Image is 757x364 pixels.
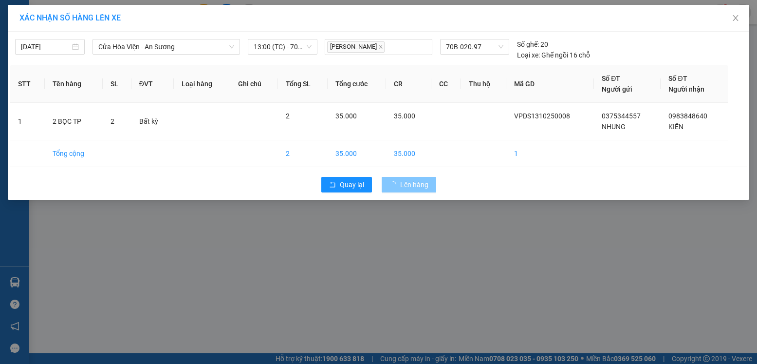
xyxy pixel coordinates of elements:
[77,43,119,49] span: Hotline: 19001152
[602,85,632,93] span: Người gửi
[45,65,103,103] th: Tên hàng
[3,71,59,77] span: In ngày:
[446,39,503,54] span: 70B-020.97
[278,65,328,103] th: Tổng SL
[26,53,119,60] span: -----------------------------------------
[732,14,739,22] span: close
[340,179,364,190] span: Quay lại
[517,39,539,50] span: Số ghế:
[174,65,230,103] th: Loại hàng
[328,65,386,103] th: Tổng cước
[328,140,386,167] td: 35.000
[602,112,641,120] span: 0375344557
[394,112,415,120] span: 35.000
[602,75,620,82] span: Số ĐT
[668,85,704,93] span: Người nhận
[321,177,372,192] button: rollbackQuay lại
[327,41,385,53] span: [PERSON_NAME]
[668,123,683,131] span: KIÊN
[461,65,506,103] th: Thu hộ
[131,103,174,140] td: Bất kỳ
[506,65,594,103] th: Mã GD
[45,140,103,167] td: Tổng cộng
[229,44,235,50] span: down
[517,39,548,50] div: 20
[111,117,114,125] span: 2
[431,65,461,103] th: CC
[230,65,278,103] th: Ghi chú
[254,39,312,54] span: 13:00 (TC) - 70B-020.97
[21,41,70,52] input: 13/10/2025
[517,50,540,60] span: Loại xe:
[21,71,59,77] span: 13:03:28 [DATE]
[98,39,234,54] span: Cửa Hòa Viện - An Sương
[3,6,47,49] img: logo
[3,63,102,69] span: [PERSON_NAME]:
[335,112,357,120] span: 35.000
[278,140,328,167] td: 2
[45,103,103,140] td: 2 BỌC TP
[506,140,594,167] td: 1
[77,16,131,28] span: Bến xe [GEOGRAPHIC_DATA]
[329,181,336,189] span: rollback
[131,65,174,103] th: ĐVT
[49,62,102,69] span: VPDS1310250008
[378,44,383,49] span: close
[400,179,428,190] span: Lên hàng
[77,5,133,14] strong: ĐỒNG PHƯỚC
[389,181,400,188] span: loading
[602,123,626,131] span: NHUNG
[514,112,570,120] span: VPDS1310250008
[668,75,687,82] span: Số ĐT
[19,13,121,22] span: XÁC NHẬN SỐ HÀNG LÊN XE
[668,112,707,120] span: 0983848640
[103,65,131,103] th: SL
[722,5,749,32] button: Close
[10,65,45,103] th: STT
[386,140,431,167] td: 35.000
[77,29,134,41] span: 01 Võ Văn Truyện, KP.1, Phường 2
[517,50,590,60] div: Ghế ngồi 16 chỗ
[382,177,436,192] button: Lên hàng
[10,103,45,140] td: 1
[386,65,431,103] th: CR
[286,112,290,120] span: 2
